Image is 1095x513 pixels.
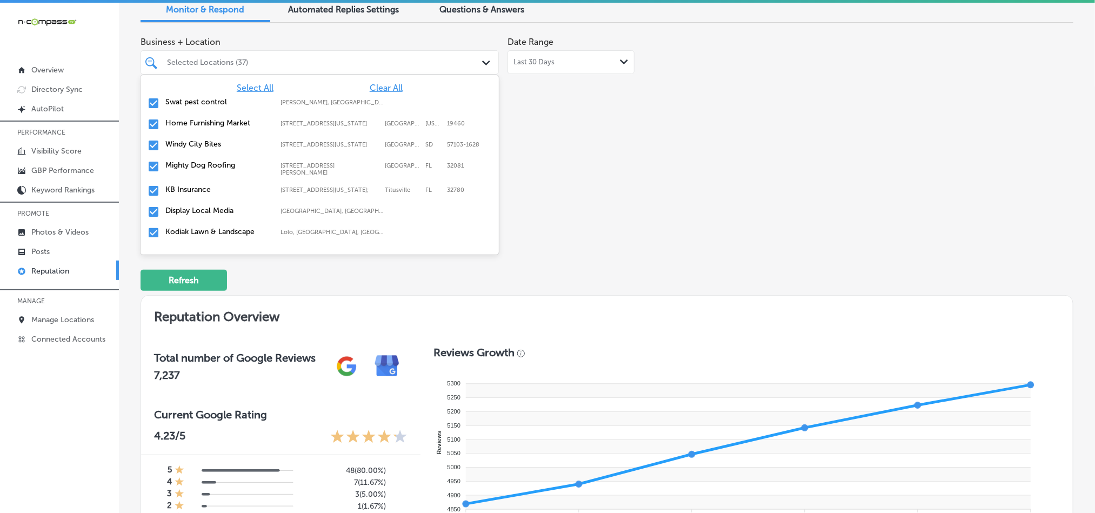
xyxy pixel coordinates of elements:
[448,408,460,415] tspan: 5200
[165,139,270,149] label: Windy City Bites
[31,315,94,324] p: Manage Locations
[313,490,386,499] h5: 3 ( 5.00% )
[141,270,227,291] button: Refresh
[31,228,89,237] p: Photos & Videos
[281,186,379,194] label: 2395 S Washington Ave Suite 3;
[330,429,408,446] div: 4.23 Stars
[141,296,1073,333] h2: Reputation Overview
[448,381,460,387] tspan: 5300
[154,408,408,421] h3: Current Google Rating
[281,208,385,215] label: Belcamp, MD, USA | Aberdeen, MD, USA | Abingdon, MD, USA | Edgewood, MD, USA | Fallston, MD, USA ...
[425,186,442,194] label: FL
[31,185,95,195] p: Keyword Rankings
[448,492,460,498] tspan: 4900
[385,162,420,176] label: Ponte Vedra Beach
[31,166,94,175] p: GBP Performance
[385,186,420,194] label: Titusville
[168,465,172,477] h4: 5
[281,162,379,176] label: 10895 Old Dixie Highway; Unit 95-5-6
[165,206,270,215] label: Display Local Media
[433,346,515,359] h3: Reviews Growth
[425,162,442,176] label: FL
[281,99,385,106] label: Gilliam, LA, USA | Hosston, LA, USA | Eastwood, LA, USA | Blanchard, LA, USA | Shreveport, LA, US...
[326,346,367,387] img: gPZS+5FD6qPJAAAAABJRU5ErkJggg==
[448,506,460,512] tspan: 4850
[167,477,172,489] h4: 4
[175,477,184,489] div: 1 Star
[165,185,270,194] label: KB Insurance
[165,118,270,128] label: Home Furnishing Market
[447,186,464,194] label: 32780
[31,85,83,94] p: Directory Sync
[165,227,270,236] label: Kodiak Lawn & Landscape
[367,346,408,387] img: e7ababfa220611ac49bdb491a11684a6.png
[508,37,553,47] label: Date Range
[370,83,403,93] span: Clear All
[281,141,379,148] label: 114 N Indiana Ave
[154,351,316,364] h3: Total number of Google Reviews
[385,141,420,148] label: Sioux Falls
[447,162,464,176] label: 32081
[447,120,465,127] label: 19460
[167,501,172,512] h4: 2
[448,464,460,470] tspan: 5000
[385,120,420,127] label: Phoenixville
[154,369,316,382] h2: 7,237
[281,229,385,236] label: Lolo, MT, USA | Huson, MT, USA | Turah, MT, USA | Missoula, MT, USA | Wye, MT 59808, USA | French...
[425,141,442,148] label: SD
[154,429,185,446] p: 4.23 /5
[425,120,442,127] label: Pennsylvania
[448,422,460,429] tspan: 5150
[141,37,499,47] span: Business + Location
[237,83,273,93] span: Select All
[436,431,442,455] text: Reviews
[448,450,460,457] tspan: 5050
[448,478,460,484] tspan: 4950
[31,267,69,276] p: Reputation
[175,465,184,477] div: 1 Star
[166,4,245,15] span: Monitor & Respond
[448,436,460,443] tspan: 5100
[31,335,105,344] p: Connected Accounts
[165,161,270,170] label: Mighty Dog Roofing
[313,466,386,475] h5: 48 ( 80.00% )
[167,58,483,67] div: Selected Locations (37)
[289,4,399,15] span: Automated Replies Settings
[175,501,184,512] div: 1 Star
[440,4,525,15] span: Questions & Answers
[17,17,77,27] img: 660ab0bf-5cc7-4cb8-ba1c-48b5ae0f18e60NCTV_CLogo_TV_Black_-500x88.png
[313,478,386,487] h5: 7 ( 11.67% )
[281,120,379,127] label: 751 Pike Springs Road; Pennsylvania 113
[167,489,172,501] h4: 3
[31,65,64,75] p: Overview
[165,97,270,106] label: Swat pest control
[448,394,460,401] tspan: 5250
[447,141,479,148] label: 57103-1628
[513,58,555,66] span: Last 30 Days
[31,104,64,114] p: AutoPilot
[313,502,386,511] h5: 1 ( 1.67% )
[31,146,82,156] p: Visibility Score
[31,247,50,256] p: Posts
[175,489,184,501] div: 1 Star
